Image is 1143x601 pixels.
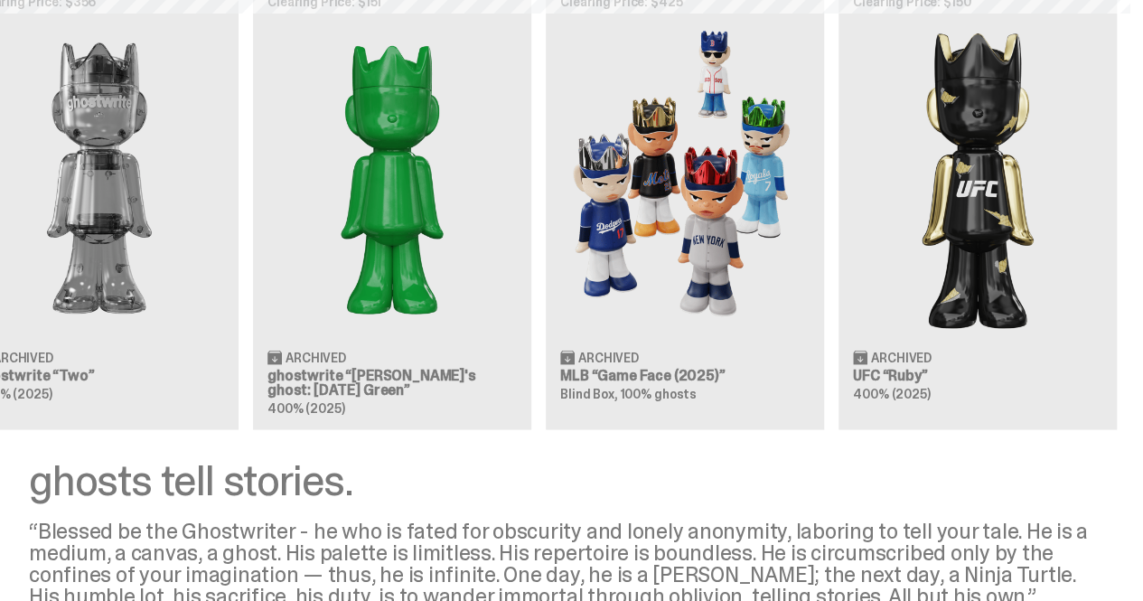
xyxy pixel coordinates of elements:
[286,352,346,364] span: Archived
[853,386,930,402] span: 400% (2025)
[267,400,344,417] span: 400% (2025)
[29,459,1101,502] div: ghosts tell stories.
[853,369,1102,383] h3: UFC “Ruby”
[560,23,810,334] img: Game Face (2025)
[267,23,517,334] img: Schrödinger's ghost: Sunday Green
[871,352,932,364] span: Archived
[267,369,517,398] h3: ghostwrite “[PERSON_NAME]'s ghost: [DATE] Green”
[560,369,810,383] h3: MLB “Game Face (2025)”
[853,23,1102,334] img: Ruby
[620,386,696,402] span: 100% ghosts
[560,386,618,402] span: Blind Box,
[578,352,639,364] span: Archived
